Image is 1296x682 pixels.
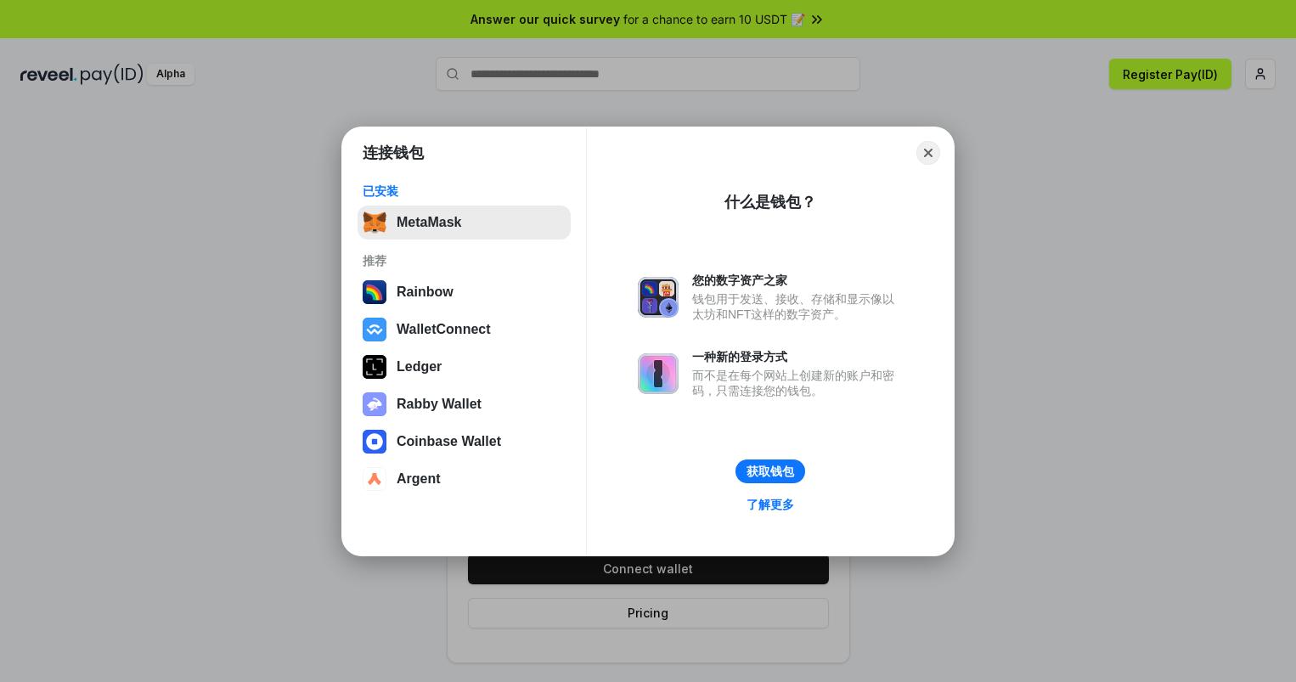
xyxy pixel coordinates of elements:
div: 而不是在每个网站上创建新的账户和密码，只需连接您的钱包。 [692,368,903,398]
div: Rabby Wallet [397,397,482,412]
button: Argent [358,462,571,496]
button: Rainbow [358,275,571,309]
div: Coinbase Wallet [397,434,501,449]
button: Rabby Wallet [358,387,571,421]
div: 已安装 [363,183,566,199]
div: 钱包用于发送、接收、存储和显示像以太坊和NFT这样的数字资产。 [692,291,903,322]
div: Ledger [397,359,442,375]
img: svg+xml,%3Csvg%20xmlns%3D%22http%3A%2F%2Fwww.w3.org%2F2000%2Fsvg%22%20fill%3D%22none%22%20viewBox... [638,277,679,318]
a: 了解更多 [736,493,804,516]
img: svg+xml,%3Csvg%20width%3D%2228%22%20height%3D%2228%22%20viewBox%3D%220%200%2028%2028%22%20fill%3D... [363,467,386,491]
img: svg+xml,%3Csvg%20width%3D%2228%22%20height%3D%2228%22%20viewBox%3D%220%200%2028%2028%22%20fill%3D... [363,318,386,341]
div: 推荐 [363,253,566,268]
button: Close [916,141,940,165]
button: MetaMask [358,206,571,240]
div: 什么是钱包？ [724,192,816,212]
button: Coinbase Wallet [358,425,571,459]
img: svg+xml,%3Csvg%20xmlns%3D%22http%3A%2F%2Fwww.w3.org%2F2000%2Fsvg%22%20fill%3D%22none%22%20viewBox... [638,353,679,394]
button: Ledger [358,350,571,384]
img: svg+xml,%3Csvg%20xmlns%3D%22http%3A%2F%2Fwww.w3.org%2F2000%2Fsvg%22%20fill%3D%22none%22%20viewBox... [363,392,386,416]
h1: 连接钱包 [363,143,424,163]
img: svg+xml,%3Csvg%20fill%3D%22none%22%20height%3D%2233%22%20viewBox%3D%220%200%2035%2033%22%20width%... [363,211,386,234]
div: 了解更多 [747,497,794,512]
div: WalletConnect [397,322,491,337]
div: 您的数字资产之家 [692,273,903,288]
div: 一种新的登录方式 [692,349,903,364]
div: MetaMask [397,215,461,230]
img: svg+xml,%3Csvg%20xmlns%3D%22http%3A%2F%2Fwww.w3.org%2F2000%2Fsvg%22%20width%3D%2228%22%20height%3... [363,355,386,379]
button: 获取钱包 [735,459,805,483]
div: 获取钱包 [747,464,794,479]
div: Argent [397,471,441,487]
img: svg+xml,%3Csvg%20width%3D%2228%22%20height%3D%2228%22%20viewBox%3D%220%200%2028%2028%22%20fill%3D... [363,430,386,454]
button: WalletConnect [358,313,571,347]
img: svg+xml,%3Csvg%20width%3D%22120%22%20height%3D%22120%22%20viewBox%3D%220%200%20120%20120%22%20fil... [363,280,386,304]
div: Rainbow [397,285,454,300]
